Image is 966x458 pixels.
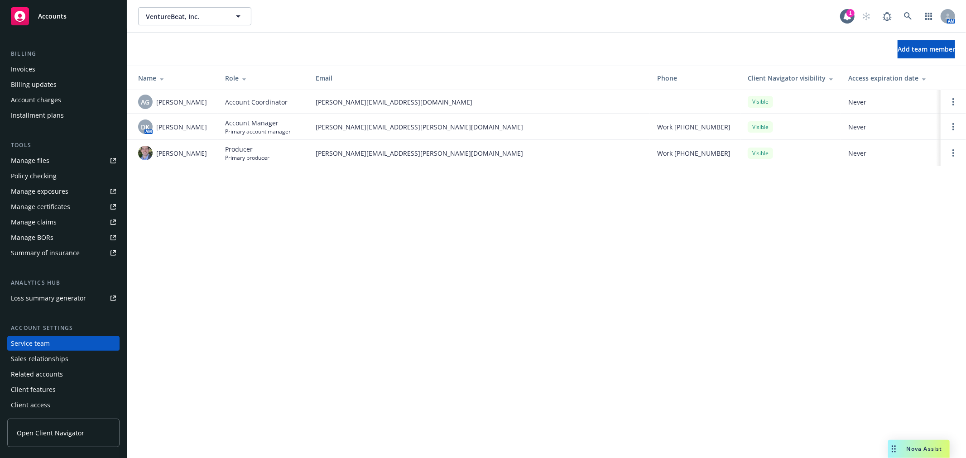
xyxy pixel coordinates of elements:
span: Account Coordinator [225,97,288,107]
img: photo [138,146,153,160]
a: Manage exposures [7,184,120,199]
a: Installment plans [7,108,120,123]
div: Installment plans [11,108,64,123]
div: Policy checking [11,169,57,183]
div: Account charges [11,93,61,107]
div: Client features [11,382,56,397]
span: AG [141,97,150,107]
a: Manage certificates [7,200,120,214]
a: Accounts [7,4,120,29]
a: Billing updates [7,77,120,92]
div: Billing updates [11,77,57,92]
span: [PERSON_NAME][EMAIL_ADDRESS][PERSON_NAME][DOMAIN_NAME] [316,122,643,132]
div: 1 [846,9,855,17]
div: Summary of insurance [11,246,80,260]
span: Never [848,148,933,158]
div: Invoices [11,62,35,76]
span: VentureBeat, Inc. [146,12,224,21]
span: [PERSON_NAME][EMAIL_ADDRESS][PERSON_NAME][DOMAIN_NAME] [316,148,643,158]
a: Manage claims [7,215,120,229]
a: Policy checking [7,169,120,183]
div: Client access [11,398,50,412]
span: Never [848,97,933,107]
span: Primary producer [225,154,269,162]
a: Switch app [920,7,938,25]
div: Visible [748,121,773,133]
span: Nova Assist [907,445,942,453]
div: Related accounts [11,367,63,382]
div: Analytics hub [7,278,120,287]
div: Sales relationships [11,352,68,366]
a: Invoices [7,62,120,76]
a: Summary of insurance [7,246,120,260]
a: Loss summary generator [7,291,120,305]
div: Billing [7,49,120,58]
a: Report a Bug [878,7,896,25]
div: Account settings [7,324,120,333]
div: Drag to move [888,440,899,458]
div: Manage exposures [11,184,68,199]
div: Visible [748,148,773,159]
div: Access expiration date [848,73,933,83]
span: Work [PHONE_NUMBER] [657,148,731,158]
span: Accounts [38,13,67,20]
div: Loss summary generator [11,291,86,305]
a: Open options [948,148,959,158]
a: Manage files [7,153,120,168]
span: Account Manager [225,118,291,128]
span: Work [PHONE_NUMBER] [657,122,731,132]
span: DK [141,122,150,132]
span: [PERSON_NAME][EMAIL_ADDRESS][DOMAIN_NAME] [316,97,643,107]
a: Open options [948,96,959,107]
span: [PERSON_NAME] [156,122,207,132]
span: [PERSON_NAME] [156,148,207,158]
span: Never [848,122,933,132]
div: Tools [7,141,120,150]
div: Visible [748,96,773,107]
a: Service team [7,336,120,351]
span: Add team member [898,45,955,53]
a: Related accounts [7,367,120,382]
a: Start snowing [857,7,875,25]
button: Add team member [898,40,955,58]
div: Manage certificates [11,200,70,214]
div: Service team [11,336,50,351]
div: Role [225,73,301,83]
div: Email [316,73,643,83]
div: Manage BORs [11,230,53,245]
div: Manage files [11,153,49,168]
button: Nova Assist [888,440,950,458]
div: Manage claims [11,215,57,229]
button: VentureBeat, Inc. [138,7,251,25]
span: Open Client Navigator [17,428,84,438]
div: Phone [657,73,733,83]
div: Name [138,73,211,83]
span: [PERSON_NAME] [156,97,207,107]
span: Primary account manager [225,128,291,135]
a: Open options [948,121,959,132]
a: Sales relationships [7,352,120,366]
a: Client access [7,398,120,412]
a: Client features [7,382,120,397]
a: Search [899,7,917,25]
span: Producer [225,144,269,154]
div: Client Navigator visibility [748,73,834,83]
a: Manage BORs [7,230,120,245]
a: Account charges [7,93,120,107]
